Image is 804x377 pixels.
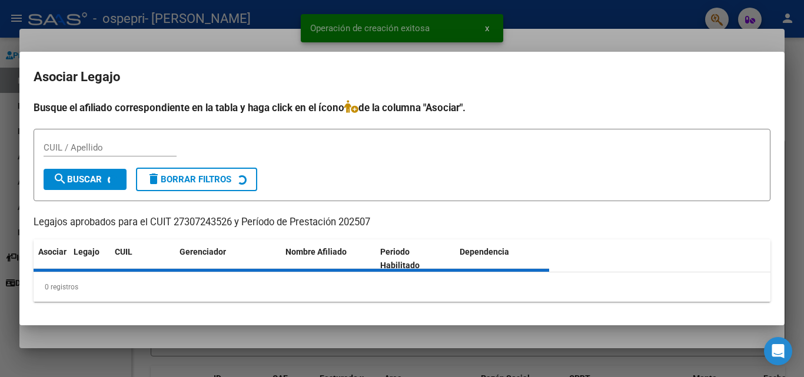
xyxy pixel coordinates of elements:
span: Nombre Afiliado [285,247,347,256]
span: Legajo [74,247,99,256]
span: Periodo Habilitado [380,247,420,270]
div: Open Intercom Messenger [764,337,792,365]
button: Borrar Filtros [136,168,257,191]
span: Borrar Filtros [147,174,231,185]
datatable-header-cell: CUIL [110,239,175,278]
mat-icon: delete [147,172,161,186]
button: Buscar [44,169,127,190]
span: CUIL [115,247,132,256]
datatable-header-cell: Nombre Afiliado [281,239,376,278]
datatable-header-cell: Asociar [34,239,69,278]
datatable-header-cell: Gerenciador [175,239,281,278]
span: Buscar [53,174,102,185]
h4: Busque el afiliado correspondiente en la tabla y haga click en el ícono de la columna "Asociar". [34,100,770,115]
h2: Asociar Legajo [34,66,770,88]
datatable-header-cell: Dependencia [455,239,550,278]
datatable-header-cell: Periodo Habilitado [376,239,455,278]
mat-icon: search [53,172,67,186]
p: Legajos aprobados para el CUIT 27307243526 y Período de Prestación 202507 [34,215,770,230]
span: Asociar [38,247,67,256]
span: Dependencia [460,247,509,256]
div: 0 registros [34,272,770,302]
datatable-header-cell: Legajo [69,239,110,278]
span: Gerenciador [180,247,226,256]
